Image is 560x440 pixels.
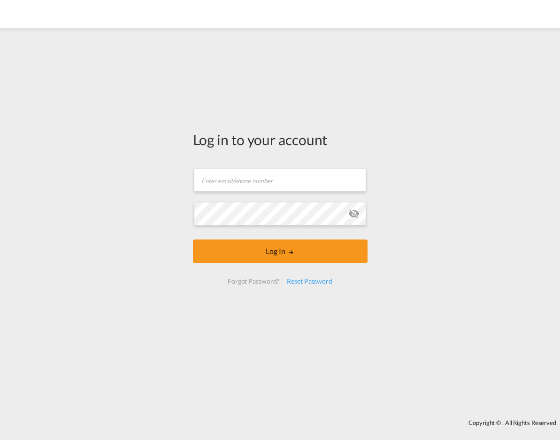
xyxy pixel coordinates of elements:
[224,273,283,290] div: Forgot Password?
[283,273,336,290] div: Reset Password
[193,130,368,149] div: Log in to your account
[194,168,366,192] input: Enter email/phone number
[348,208,360,219] md-icon: icon-eye-off
[193,239,368,263] button: LOGIN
